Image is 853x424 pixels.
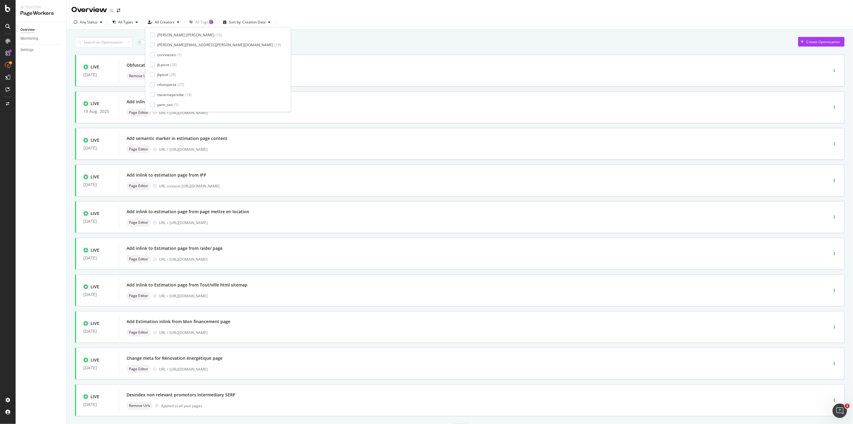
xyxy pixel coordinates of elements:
[159,220,803,225] div: URL = [URL][DOMAIN_NAME]
[83,146,112,150] div: [DATE]
[20,35,38,42] div: Monitoring
[127,255,151,263] div: neutral label
[83,402,112,407] div: [DATE]
[127,172,206,178] div: Add inlink to estimation page from IPP
[216,32,222,38] div: ( 16 )
[127,245,223,251] div: Add inlink to Estimation page from /aide/ page
[806,39,840,44] div: Create Optimization
[833,404,847,418] iframe: Intercom live chat
[170,62,177,67] div: ( 38 )
[157,92,184,97] div: stevemayenobe
[91,137,99,143] div: LIVE
[195,20,208,24] div: All Tags
[159,293,803,298] div: URL = [URL][DOMAIN_NAME]
[83,182,112,187] div: [DATE]
[91,247,99,253] div: LIVE
[127,108,151,117] div: neutral label
[75,37,133,47] input: Search an Optimization
[127,62,206,68] div: Obfuscate "Estimer mon bien" CTA link
[229,20,266,24] div: Sort by: Creation Date
[174,102,178,107] div: ( 5 )
[20,10,61,17] div: PageWorkers
[109,8,114,14] div: SL
[157,82,176,87] div: nilsesparza
[20,27,62,33] a: Overview
[127,328,151,337] div: neutral label
[83,219,112,224] div: [DATE]
[127,365,151,373] div: neutral label
[221,17,273,27] button: Sort by: Creation Date
[161,403,202,408] div: Applied to all your pages
[110,17,140,27] button: All Types
[91,320,99,326] div: LIVE
[91,64,99,70] div: LIVE
[127,282,247,288] div: Add inlink to Estimation page from Tout/ville html sitemap
[20,27,35,33] div: Overview
[159,110,803,115] div: URL = [URL][DOMAIN_NAME]
[91,101,99,107] div: LIVE
[127,209,249,215] div: Add inlink to estimation page from page mettre en location
[169,72,176,77] div: ( 28 )
[129,367,148,371] span: Page Editor
[20,35,62,42] a: Monitoring
[91,210,99,217] div: LIVE
[20,5,61,10] div: Activation
[129,74,150,78] span: Remove Urls
[83,109,112,114] div: 19 Aug. 2025
[127,292,151,300] div: neutral label
[83,365,112,370] div: [DATE]
[127,218,151,227] div: neutral label
[127,72,153,80] div: neutral label
[127,135,227,141] div: Add semantic marker in estimation page content
[798,37,845,47] button: Create Optimization
[155,20,175,24] div: All Creators
[159,257,803,262] div: URL = [URL][DOMAIN_NAME]
[159,330,803,335] div: URL = [URL][DOMAIN_NAME]
[91,284,99,290] div: LIVE
[157,32,214,38] div: [PERSON_NAME].[PERSON_NAME]
[91,174,99,180] div: LIVE
[127,99,217,105] div: Add inlink to "Rendement locatif simulator"
[83,256,112,260] div: [DATE]
[129,331,148,334] span: Page Editor
[118,20,133,24] div: All Types
[157,102,173,107] div: yann_seo
[129,257,148,261] span: Page Editor
[71,5,107,15] div: Overview
[129,404,150,407] span: Remove Urls
[159,183,803,189] div: URL contains [URL][DOMAIN_NAME]
[129,184,148,188] span: Page Editor
[157,62,169,67] div: jb.picot
[91,394,99,400] div: LIVE
[83,329,112,334] div: [DATE]
[20,47,34,53] div: Settings
[157,72,168,77] div: jbpicot
[127,182,151,190] div: neutral label
[127,392,235,398] div: Desindex non relevant promotors Intermediary SERP
[127,355,223,361] div: Change meta for Rénovation énergétique page
[185,92,192,97] div: ( 18 )
[157,42,273,47] div: [PERSON_NAME][EMAIL_ADDRESS][PERSON_NAME][DOMAIN_NAME]
[274,42,281,47] div: ( 19 )
[145,17,182,27] button: All Creators
[91,357,99,363] div: LIVE
[129,221,148,224] span: Page Editor
[187,17,216,27] button: All Tags
[80,20,97,24] div: Any Status
[129,294,148,298] span: Page Editor
[159,367,803,372] div: URL = [URL][DOMAIN_NAME]
[83,72,112,77] div: [DATE]
[127,145,151,153] div: neutral label
[129,147,148,151] span: Page Editor
[117,8,120,13] div: arrow-right-arrow-left
[129,111,148,114] span: Page Editor
[157,52,176,57] div: corinneseo
[208,19,214,25] div: Tooltip anchor
[127,401,153,410] div: neutral label
[71,17,105,27] button: Any Status
[159,147,803,152] div: URL = [URL][DOMAIN_NAME]
[127,319,230,325] div: Add Estimation inlink from Mon financement page
[20,47,62,53] a: Settings
[178,82,184,87] div: ( 27 )
[83,292,112,297] div: [DATE]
